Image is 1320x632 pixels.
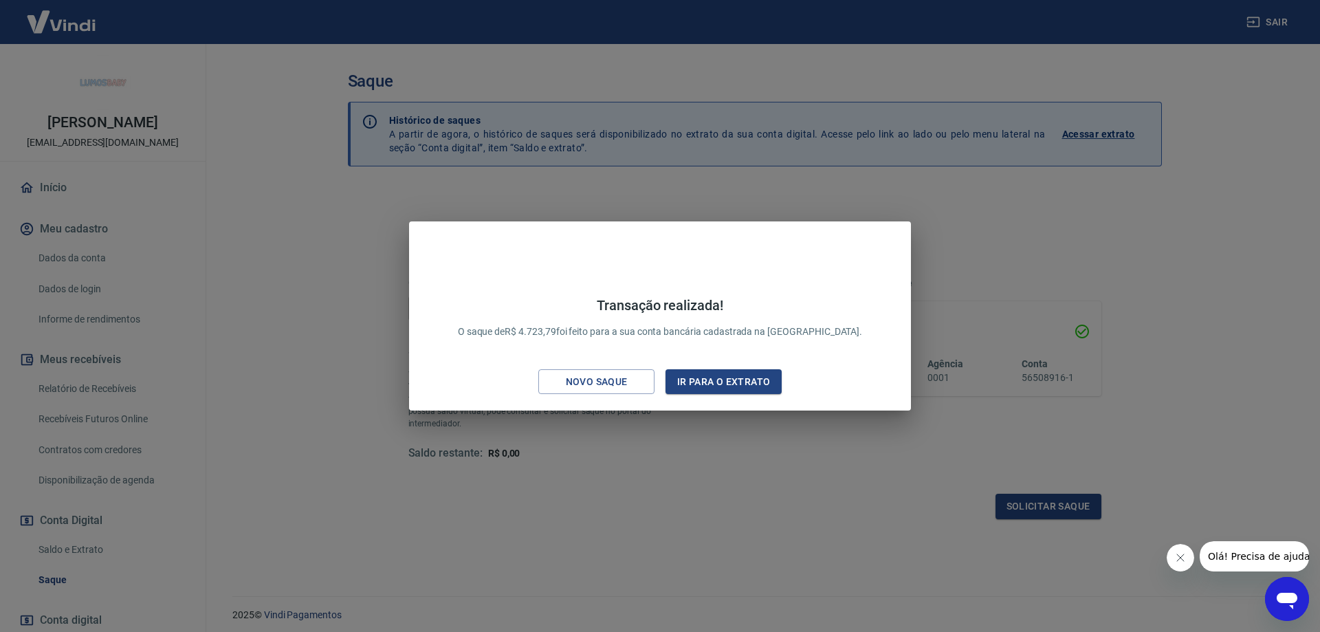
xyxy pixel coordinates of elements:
[458,297,863,314] h4: Transação realizada!
[538,369,654,395] button: Novo saque
[1200,541,1309,571] iframe: Mensagem da empresa
[8,10,115,21] span: Olá! Precisa de ajuda?
[1265,577,1309,621] iframe: Botão para abrir a janela de mensagens
[458,297,863,339] p: O saque de R$ 4.723,79 foi feito para a sua conta bancária cadastrada na [GEOGRAPHIC_DATA].
[1167,544,1194,571] iframe: Fechar mensagem
[549,373,644,391] div: Novo saque
[665,369,782,395] button: Ir para o extrato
